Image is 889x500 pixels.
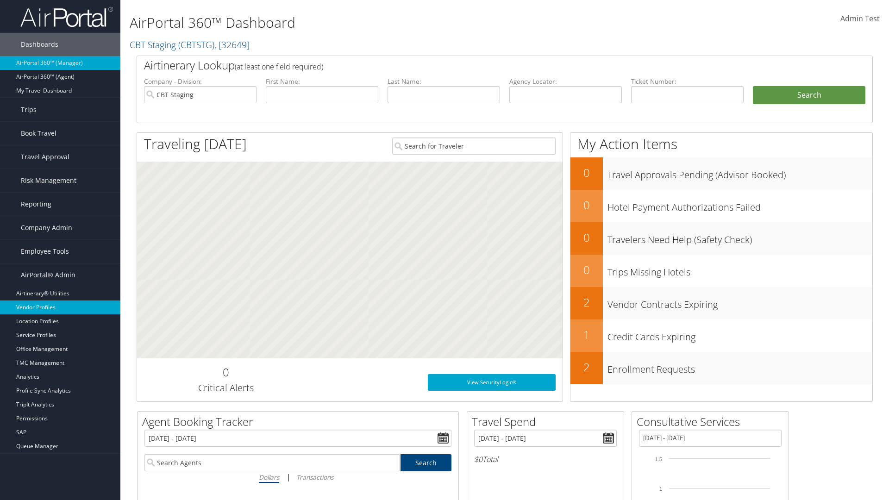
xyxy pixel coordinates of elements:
[570,262,603,278] h2: 0
[21,122,56,145] span: Book Travel
[20,6,113,28] img: airportal-logo.png
[130,38,250,51] a: CBT Staging
[607,164,872,181] h3: Travel Approvals Pending (Advisor Booked)
[607,196,872,214] h3: Hotel Payment Authorizations Failed
[570,359,603,375] h2: 2
[388,77,500,86] label: Last Name:
[474,454,482,464] span: $0
[472,414,624,430] h2: Travel Spend
[21,193,51,216] span: Reporting
[21,216,72,239] span: Company Admin
[659,486,662,492] tspan: 1
[144,364,307,380] h2: 0
[570,157,872,190] a: 0Travel Approvals Pending (Advisor Booked)
[21,145,69,169] span: Travel Approval
[144,471,451,483] div: |
[570,319,872,352] a: 1Credit Cards Expiring
[21,240,69,263] span: Employee Tools
[392,137,556,155] input: Search for Traveler
[570,190,872,222] a: 0Hotel Payment Authorizations Failed
[655,456,662,462] tspan: 1.5
[570,222,872,255] a: 0Travelers Need Help (Safety Check)
[570,230,603,245] h2: 0
[130,13,630,32] h1: AirPortal 360™ Dashboard
[607,358,872,376] h3: Enrollment Requests
[428,374,556,391] a: View SecurityLogic®
[570,197,603,213] h2: 0
[570,165,603,181] h2: 0
[144,454,400,471] input: Search Agents
[570,352,872,384] a: 2Enrollment Requests
[21,98,37,121] span: Trips
[570,134,872,154] h1: My Action Items
[570,327,603,343] h2: 1
[142,414,458,430] h2: Agent Booking Tracker
[21,33,58,56] span: Dashboards
[840,5,880,33] a: Admin Test
[607,261,872,279] h3: Trips Missing Hotels
[21,263,75,287] span: AirPortal® Admin
[266,77,378,86] label: First Name:
[21,169,76,192] span: Risk Management
[296,473,333,481] i: Transactions
[214,38,250,51] span: , [ 32649 ]
[570,287,872,319] a: 2Vendor Contracts Expiring
[144,77,257,86] label: Company - Division:
[607,326,872,344] h3: Credit Cards Expiring
[509,77,622,86] label: Agency Locator:
[607,229,872,246] h3: Travelers Need Help (Safety Check)
[607,294,872,311] h3: Vendor Contracts Expiring
[144,134,247,154] h1: Traveling [DATE]
[570,294,603,310] h2: 2
[637,414,789,430] h2: Consultative Services
[178,38,214,51] span: ( CBTSTG )
[631,77,744,86] label: Ticket Number:
[753,86,865,105] button: Search
[840,13,880,24] span: Admin Test
[235,62,323,72] span: (at least one field required)
[144,57,804,73] h2: Airtinerary Lookup
[144,381,307,394] h3: Critical Alerts
[259,473,279,481] i: Dollars
[474,454,617,464] h6: Total
[570,255,872,287] a: 0Trips Missing Hotels
[401,454,452,471] a: Search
